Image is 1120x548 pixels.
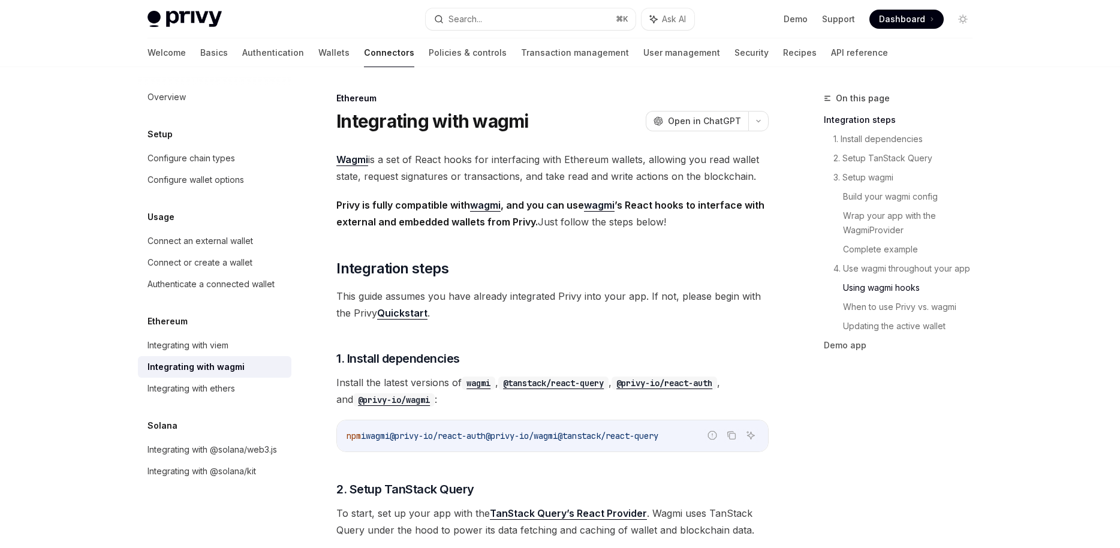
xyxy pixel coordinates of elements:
span: is a set of React hooks for interfacing with Ethereum wallets, allowing you read wallet state, re... [336,151,769,185]
a: 4. Use wagmi throughout your app [833,259,982,278]
a: 3. Setup wagmi [833,168,982,187]
h5: Setup [147,127,173,141]
a: Support [822,13,855,25]
a: TanStack Query’s React Provider [490,507,647,520]
code: @privy-io/react-auth [612,377,717,390]
a: Connect or create a wallet [138,252,291,273]
a: User management [643,38,720,67]
span: Ask AI [662,13,686,25]
a: wagmi [470,199,501,212]
a: @privy-io/react-auth [612,377,717,389]
a: Wrap your app with the WagmiProvider [843,206,982,240]
button: Search...⌘K [426,8,636,30]
button: Open in ChatGPT [646,111,748,131]
div: Connect an external wallet [147,234,253,248]
div: Overview [147,90,186,104]
a: Welcome [147,38,186,67]
a: Wallets [318,38,350,67]
div: Configure wallet options [147,173,244,187]
span: wagmi [366,430,390,441]
a: Authenticate a connected wallet [138,273,291,295]
span: npm [347,430,361,441]
span: Open in ChatGPT [668,115,741,127]
h5: Ethereum [147,314,188,329]
span: Dashboard [879,13,925,25]
a: @privy-io/wagmi [353,393,435,405]
button: Copy the contents from the code block [724,427,739,443]
a: Using wagmi hooks [843,278,982,297]
a: Integration steps [824,110,982,130]
span: 1. Install dependencies [336,350,460,367]
a: Integrating with viem [138,335,291,356]
a: Demo app [824,336,982,355]
a: Wagmi [336,153,368,166]
a: Overview [138,86,291,108]
a: Connect an external wallet [138,230,291,252]
div: Integrating with wagmi [147,360,245,374]
a: Complete example [843,240,982,259]
a: 2. Setup TanStack Query [833,149,982,168]
button: Ask AI [743,427,758,443]
div: Connect or create a wallet [147,255,252,270]
strong: Privy is fully compatible with , and you can use ’s React hooks to interface with external and em... [336,199,764,228]
a: 1. Install dependencies [833,130,982,149]
a: API reference [831,38,888,67]
a: Demo [784,13,808,25]
a: Security [734,38,769,67]
span: ⌘ K [616,14,628,24]
a: Integrating with wagmi [138,356,291,378]
div: Integrating with @solana/kit [147,464,256,478]
a: Quickstart [377,307,427,320]
div: Authenticate a connected wallet [147,277,275,291]
h5: Solana [147,418,177,433]
div: Search... [448,12,482,26]
button: Toggle dark mode [953,10,973,29]
a: Updating the active wallet [843,317,982,336]
a: Authentication [242,38,304,67]
div: Integrating with ethers [147,381,235,396]
a: Connectors [364,38,414,67]
div: Configure chain types [147,151,235,165]
div: Ethereum [336,92,769,104]
span: Integration steps [336,259,448,278]
code: wagmi [462,377,495,390]
a: Recipes [783,38,817,67]
span: @privy-io/wagmi [486,430,558,441]
h5: Usage [147,210,174,224]
a: Build your wagmi config [843,187,982,206]
a: When to use Privy vs. wagmi [843,297,982,317]
a: wagmi [584,199,615,212]
a: Basics [200,38,228,67]
a: Transaction management [521,38,629,67]
a: Integrating with ethers [138,378,291,399]
span: To start, set up your app with the . Wagmi uses TanStack Query under the hood to power its data f... [336,505,769,538]
code: @tanstack/react-query [498,377,609,390]
a: Integrating with @solana/kit [138,460,291,482]
a: wagmi [462,377,495,389]
div: Integrating with @solana/web3.js [147,442,277,457]
a: Policies & controls [429,38,507,67]
a: Integrating with @solana/web3.js [138,439,291,460]
code: @privy-io/wagmi [353,393,435,407]
span: i [361,430,366,441]
span: This guide assumes you have already integrated Privy into your app. If not, please begin with the... [336,288,769,321]
a: Dashboard [869,10,944,29]
button: Report incorrect code [704,427,720,443]
span: @tanstack/react-query [558,430,658,441]
span: Install the latest versions of , , , and : [336,374,769,408]
button: Ask AI [642,8,694,30]
a: @tanstack/react-query [498,377,609,389]
a: Configure wallet options [138,169,291,191]
img: light logo [147,11,222,28]
a: Configure chain types [138,147,291,169]
span: @privy-io/react-auth [390,430,486,441]
span: Just follow the steps below! [336,197,769,230]
span: On this page [836,91,890,106]
span: 2. Setup TanStack Query [336,481,474,498]
div: Integrating with viem [147,338,228,353]
h1: Integrating with wagmi [336,110,529,132]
